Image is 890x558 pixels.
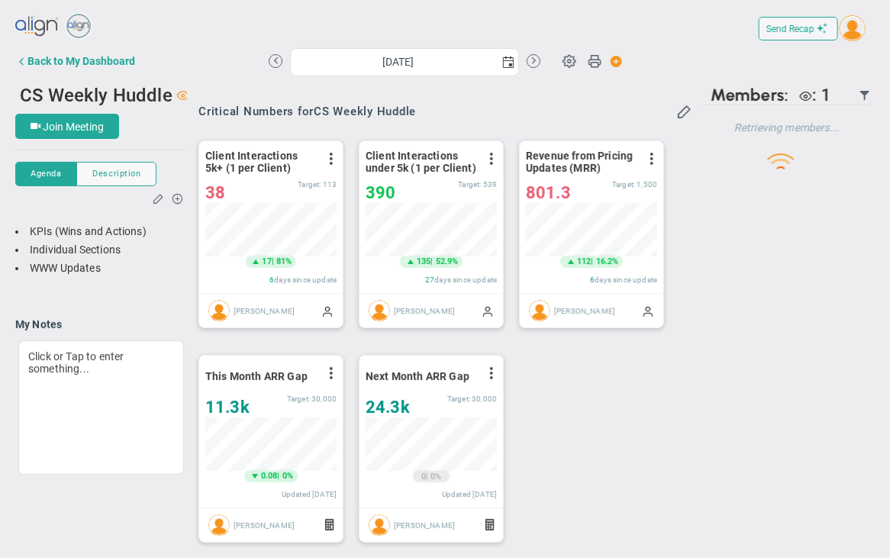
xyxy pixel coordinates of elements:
[526,150,637,174] span: Revenue from Pricing Updates (MRR)
[676,103,692,118] span: Edit or Add Critical Numbers
[369,514,390,536] img: Alex Abramson
[278,471,280,481] span: |
[325,514,334,537] span: Formula Driven
[442,490,497,498] span: Updated [DATE]
[15,162,76,186] button: Agenda
[198,105,420,119] div: Critical Numbers for
[394,521,455,530] span: [PERSON_NAME]
[205,150,316,174] span: Client Interactions 5k+ (1 per Client)
[287,395,310,403] span: Target:
[234,307,295,315] span: [PERSON_NAME]
[366,183,395,202] span: 390
[205,398,250,417] span: 11,295.38
[15,46,135,76] button: Back to My Dashboard
[485,514,494,537] span: Formula Driven
[314,105,416,118] span: CS Weekly Huddle
[792,88,831,102] div: Sudhir Dakshinamurthy is a Viewer.
[20,85,173,106] span: CS Weekly Huddle
[92,167,140,180] span: Description
[759,17,838,40] button: Send Recap
[276,256,292,266] span: 81%
[425,276,434,284] span: 27
[711,88,788,102] span: Members:
[642,305,654,317] span: Manually Updated
[76,162,156,186] button: Description
[15,224,187,239] div: KPIs (Wins and Actions)
[447,395,470,403] span: Target:
[595,276,657,284] span: days since update
[859,89,871,102] span: Filter Updated Members
[590,276,595,284] span: 6
[458,180,481,189] span: Target:
[421,471,426,483] span: 0
[482,305,494,317] span: Manually Updated
[637,180,657,189] span: 1,500
[261,470,278,482] span: 0.08
[526,183,571,202] span: 801.3
[436,256,459,266] span: 52.9%
[272,256,274,266] span: |
[554,307,615,315] span: [PERSON_NAME]
[703,121,871,134] h4: Retrieving members...
[15,114,119,139] button: Join Meeting
[555,46,584,75] span: Huddle Settings
[591,256,593,266] span: |
[366,398,410,417] span: 24,341.24
[263,256,272,268] span: 17
[205,183,225,202] span: 38
[282,490,337,498] span: Updated [DATE]
[234,521,295,530] span: [PERSON_NAME]
[298,180,321,189] span: Target:
[497,49,518,76] span: select
[274,276,337,284] span: days since update
[577,256,591,268] span: 112
[311,395,337,403] span: 30,000
[366,370,469,382] span: Next Month ARR Gap
[588,53,601,75] span: Print Huddle
[208,300,230,321] img: Alex Abramson
[417,256,430,268] span: 135
[529,300,550,321] img: Alex Abramson
[18,340,184,475] div: Click or Tap to enter something...
[43,121,104,133] span: Join Meeting
[812,85,817,105] span: :
[177,89,189,101] span: Viewer
[612,180,635,189] span: Target:
[483,180,497,189] span: 539
[821,85,831,105] span: 1
[31,167,61,180] span: Agenda
[282,471,293,481] span: 0%
[269,276,274,284] span: 6
[434,276,497,284] span: days since update
[27,55,135,67] div: Back to My Dashboard
[840,15,866,41] img: 64089.Person.photo
[15,11,60,42] img: align-logo.svg
[766,24,814,34] span: Send Recap
[366,150,476,174] span: Client Interactions under 5k (1 per Client)
[603,51,623,72] span: Action Button
[596,256,619,266] span: 16.2%
[430,472,441,482] span: 0%
[15,318,187,331] h4: My Notes
[472,395,497,403] span: 30,000
[323,180,337,189] span: 113
[430,256,433,266] span: |
[15,243,187,257] div: Individual Sections
[15,261,187,276] div: WWW Updates
[369,300,390,321] img: Mallory Robinson
[208,514,230,536] img: Alex Abramson
[205,370,308,382] span: This Month ARR Gap
[394,307,455,315] span: [PERSON_NAME]
[426,472,428,482] span: |
[321,305,334,317] span: Manually Updated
